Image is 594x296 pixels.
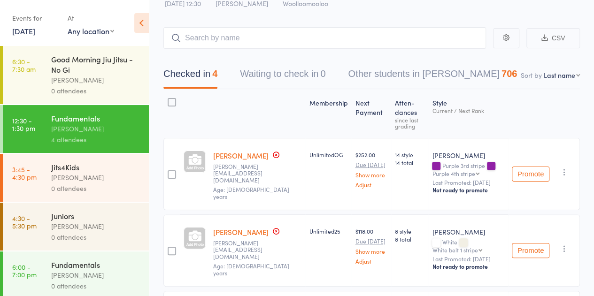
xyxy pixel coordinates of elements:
[213,185,289,200] span: Age: [DEMOGRAPHIC_DATA] years
[213,262,289,276] span: Age: [DEMOGRAPHIC_DATA] years
[305,93,351,134] div: Membership
[432,186,504,194] div: Not ready to promote
[68,26,114,36] div: Any location
[12,117,35,132] time: 12:30 - 1:30 pm
[68,10,114,26] div: At
[351,93,391,134] div: Next Payment
[3,105,149,153] a: 12:30 -1:30 pmFundamentals[PERSON_NAME]4 attendees
[432,256,504,262] small: Last Promoted: [DATE]
[213,163,301,183] small: Jeremiah_diestro@yahoo.com
[12,26,35,36] a: [DATE]
[51,221,141,232] div: [PERSON_NAME]
[320,68,325,79] div: 0
[51,134,141,145] div: 4 attendees
[163,27,486,49] input: Search by name
[213,240,301,260] small: benjaminhart@live.com
[355,258,387,264] a: Adjust
[12,214,37,229] time: 4:30 - 5:30 pm
[501,68,517,79] div: 706
[12,10,58,26] div: Events for
[395,159,424,167] span: 14 total
[355,182,387,188] a: Adjust
[432,151,504,160] div: [PERSON_NAME]
[3,154,149,202] a: 3:45 -4:30 pmJits4Kids[PERSON_NAME]0 attendees
[51,123,141,134] div: [PERSON_NAME]
[12,166,37,181] time: 3:45 - 4:30 pm
[51,232,141,243] div: 0 attendees
[391,93,428,134] div: Atten­dances
[521,70,542,80] label: Sort by
[432,263,504,270] div: Not ready to promote
[213,151,269,160] a: [PERSON_NAME]
[51,183,141,194] div: 0 attendees
[432,239,504,253] div: White
[12,58,36,73] time: 6:30 - 7:30 am
[512,243,549,258] button: Promote
[432,170,475,176] div: Purple 4th stripe
[355,248,387,254] a: Show more
[51,85,141,96] div: 0 attendees
[432,179,504,186] small: Last Promoted: [DATE]
[348,64,517,89] button: Other students in [PERSON_NAME]706
[355,172,387,178] a: Show more
[355,161,387,168] small: Due [DATE]
[432,107,504,114] div: Current / Next Rank
[309,151,347,159] div: UnlimitedOG
[432,162,504,176] div: Purple 3rd stripe
[395,227,424,235] span: 8 style
[544,70,575,80] div: Last name
[395,117,424,129] div: since last grading
[51,54,141,75] div: Good Morning Jiu Jitsu - No Gi
[512,167,549,182] button: Promote
[428,93,508,134] div: Style
[3,203,149,250] a: 4:30 -5:30 pmJuniors[PERSON_NAME]0 attendees
[51,113,141,123] div: Fundamentals
[51,259,141,270] div: Fundamentals
[51,281,141,291] div: 0 attendees
[213,227,269,237] a: [PERSON_NAME]
[3,46,149,104] a: 6:30 -7:30 amGood Morning Jiu Jitsu - No Gi[PERSON_NAME]0 attendees
[51,75,141,85] div: [PERSON_NAME]
[309,227,347,235] div: Unlimited25
[395,235,424,243] span: 8 total
[212,68,217,79] div: 4
[51,211,141,221] div: Juniors
[51,270,141,281] div: [PERSON_NAME]
[355,151,387,188] div: $252.00
[526,28,580,48] button: CSV
[432,247,478,253] div: White belt 1 stripe
[51,162,141,172] div: Jits4Kids
[395,151,424,159] span: 14 style
[355,238,387,244] small: Due [DATE]
[355,227,387,264] div: $118.00
[240,64,325,89] button: Waiting to check in0
[163,64,217,89] button: Checked in4
[51,172,141,183] div: [PERSON_NAME]
[432,227,504,236] div: [PERSON_NAME]
[12,263,37,278] time: 6:00 - 7:00 pm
